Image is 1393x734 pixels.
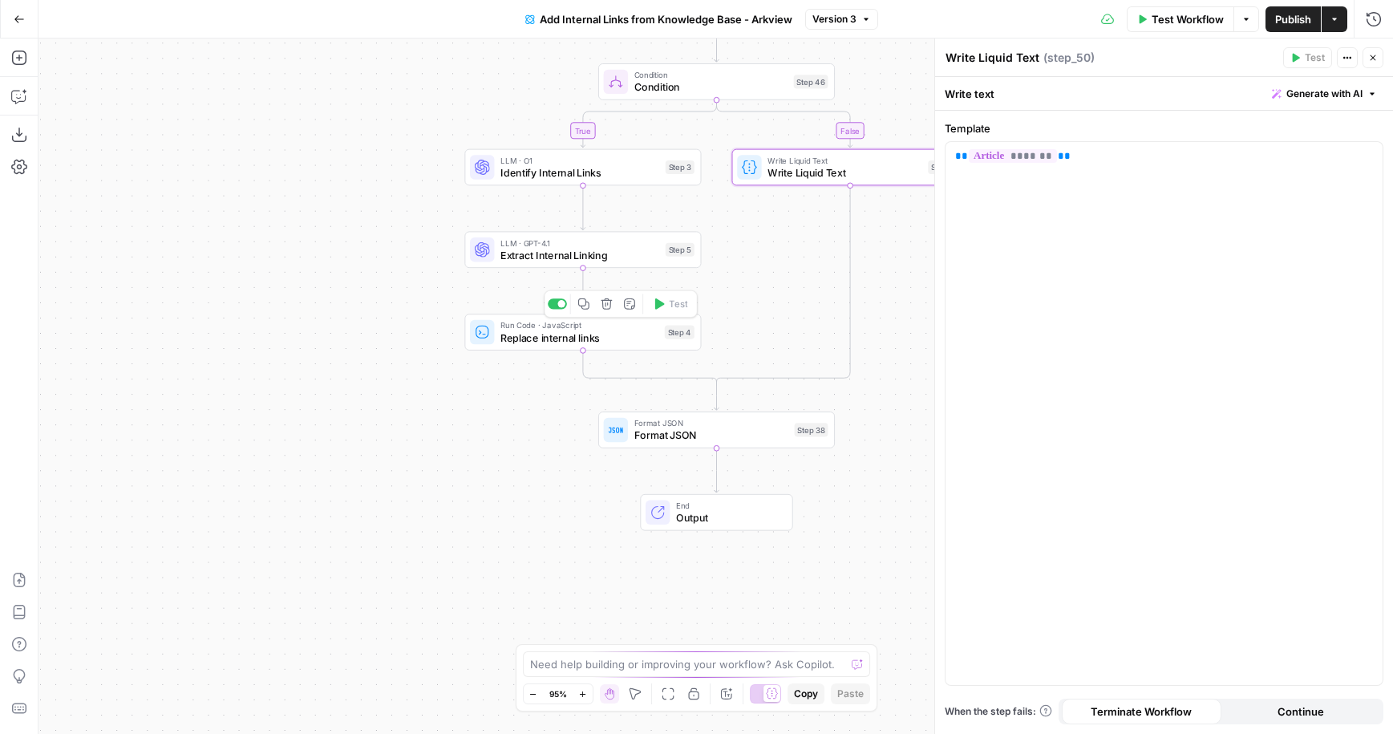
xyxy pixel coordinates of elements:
[1286,87,1363,101] span: Generate with AI
[1091,704,1192,720] span: Terminate Workflow
[676,510,780,525] span: Output
[837,687,864,701] span: Paste
[581,100,716,148] g: Edge from step_46 to step_3
[805,9,878,30] button: Version 3
[500,319,658,331] span: Run Code · JavaScript
[1305,51,1325,65] span: Test
[666,243,694,257] div: Step 5
[1127,6,1233,32] button: Test Workflow
[812,12,856,26] span: Version 3
[634,79,788,95] span: Condition
[1152,11,1224,27] span: Test Workflow
[831,683,870,704] button: Paste
[598,63,835,100] div: ConditionConditionStep 46
[516,6,802,32] button: Add Internal Links from Knowledge Base - Arkview
[500,154,659,166] span: LLM · O1
[715,382,719,410] g: Edge from step_46-conditional-end to step_38
[500,165,659,180] span: Identify Internal Links
[1265,83,1383,104] button: Generate with AI
[767,154,921,166] span: Write Liquid Text
[1278,704,1324,720] span: Continue
[583,351,717,386] g: Edge from step_4 to step_46-conditional-end
[732,149,969,186] div: Write Liquid TextWrite Liquid TextStep 50
[598,494,835,531] div: EndOutput
[717,100,852,148] g: Edge from step_46 to step_50
[676,500,780,512] span: End
[788,683,824,704] button: Copy
[646,294,694,314] button: Test
[665,326,694,339] div: Step 4
[500,247,659,262] span: Extract Internal Linking
[1265,6,1321,32] button: Publish
[464,149,701,186] div: LLM · O1Identify Internal LinksStep 3
[1283,47,1332,68] button: Test
[581,185,585,229] g: Edge from step_3 to step_5
[464,231,701,268] div: LLM · GPT-4.1Extract Internal LinkingStep 5
[935,77,1393,110] div: Write text
[669,297,687,310] span: Test
[715,18,719,62] g: Edge from step_2 to step_46
[794,687,818,701] span: Copy
[1221,699,1381,724] button: Continue
[634,417,788,429] span: Format JSON
[1043,50,1095,66] span: ( step_50 )
[549,687,567,700] span: 95%
[717,185,851,385] g: Edge from step_50 to step_46-conditional-end
[1275,11,1311,27] span: Publish
[598,412,835,448] div: Format JSONFormat JSONStep 38
[464,314,701,351] div: Run Code · JavaScriptReplace internal linksStep 4Test
[634,428,788,443] span: Format JSON
[767,165,921,180] span: Write Liquid Text
[715,448,719,493] g: Edge from step_38 to end
[945,120,1383,136] label: Template
[634,69,788,81] span: Condition
[946,50,1039,66] textarea: Write Liquid Text
[945,704,1052,719] a: When the step fails:
[794,75,828,88] div: Step 46
[795,423,828,436] div: Step 38
[500,237,659,249] span: LLM · GPT-4.1
[540,11,792,27] span: Add Internal Links from Knowledge Base - Arkview
[666,160,694,174] div: Step 3
[500,330,658,345] span: Replace internal links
